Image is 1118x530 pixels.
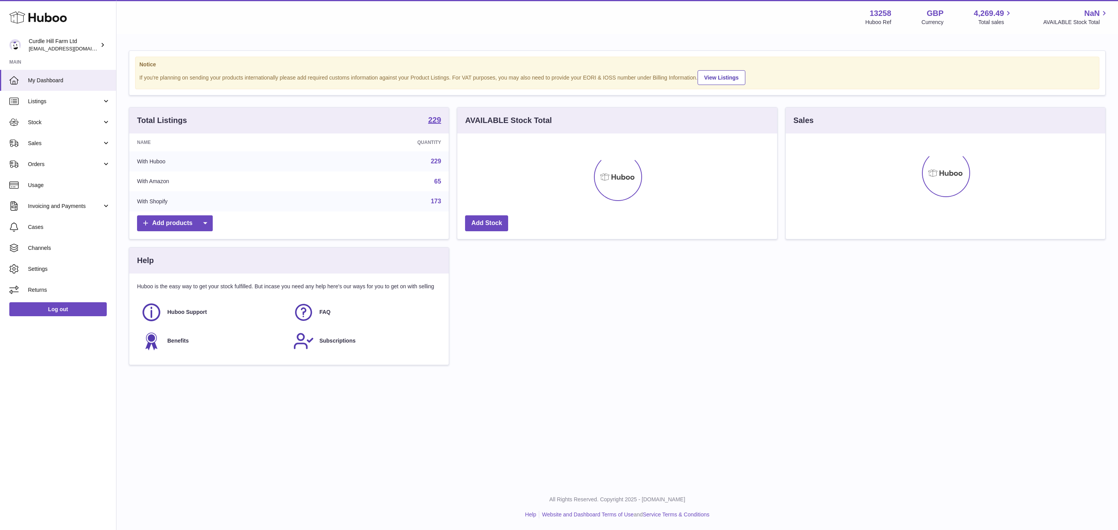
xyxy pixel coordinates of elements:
span: AVAILABLE Stock Total [1043,19,1109,26]
a: NaN AVAILABLE Stock Total [1043,8,1109,26]
span: Cases [28,223,110,231]
a: Huboo Support [141,302,285,323]
span: Benefits [167,337,189,345]
a: Log out [9,302,107,316]
h3: Total Listings [137,115,187,126]
span: Total sales [978,19,1013,26]
td: With Amazon [129,171,304,192]
div: Huboo Ref [865,19,891,26]
strong: Notice [139,61,1095,68]
a: Benefits [141,331,285,352]
h3: Sales [793,115,814,126]
a: FAQ [293,302,437,323]
span: FAQ [319,308,331,316]
span: Stock [28,119,102,126]
div: Curdle Hill Farm Ltd [29,38,99,52]
span: Subscriptions [319,337,356,345]
a: 229 [431,158,441,165]
span: Returns [28,286,110,294]
div: If you're planning on sending your products internationally please add required customs informati... [139,69,1095,85]
p: All Rights Reserved. Copyright 2025 - [DOMAIN_NAME] [123,496,1112,503]
span: [EMAIL_ADDRESS][DOMAIN_NAME] [29,45,114,52]
a: 4,269.49 Total sales [974,8,1013,26]
span: Settings [28,265,110,273]
span: Usage [28,182,110,189]
a: 229 [428,116,441,125]
p: Huboo is the easy way to get your stock fulfilled. But incase you need any help here's our ways f... [137,283,441,290]
span: 4,269.49 [974,8,1004,19]
a: Service Terms & Conditions [643,511,710,518]
a: 65 [434,178,441,185]
span: Channels [28,244,110,252]
span: Huboo Support [167,308,207,316]
li: and [539,511,709,518]
strong: 229 [428,116,441,124]
a: View Listings [698,70,745,85]
td: With Huboo [129,151,304,171]
a: Website and Dashboard Terms of Use [542,511,634,518]
strong: 13258 [870,8,891,19]
span: NaN [1084,8,1100,19]
a: 173 [431,198,441,204]
th: Name [129,133,304,151]
a: Add Stock [465,215,508,231]
span: Orders [28,161,102,168]
a: Subscriptions [293,331,437,352]
h3: AVAILABLE Stock Total [465,115,552,126]
span: My Dashboard [28,77,110,84]
td: With Shopify [129,191,304,211]
a: Add products [137,215,213,231]
div: Currency [922,19,944,26]
th: Quantity [304,133,449,151]
span: Sales [28,140,102,147]
strong: GBP [927,8,943,19]
span: Listings [28,98,102,105]
img: internalAdmin-13258@internal.huboo.com [9,39,21,51]
a: Help [525,511,536,518]
span: Invoicing and Payments [28,203,102,210]
h3: Help [137,255,154,266]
